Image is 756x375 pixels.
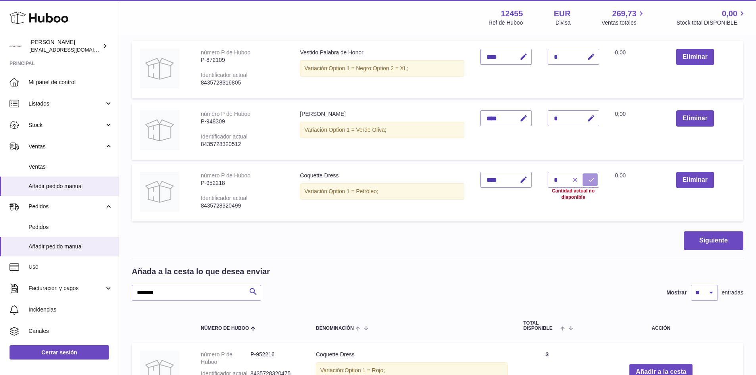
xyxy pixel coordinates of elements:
img: pedidos@glowrias.com [10,40,21,52]
dt: número P de Huboo [201,351,250,366]
span: [EMAIL_ADDRESS][DOMAIN_NAME] [29,46,117,53]
span: Añadir pedido manual [29,243,113,250]
td: [PERSON_NAME] [292,102,472,160]
a: 0,00 Stock total DISPONIBLE [677,8,746,27]
span: Ventas totales [602,19,646,27]
span: Ventas [29,163,113,171]
strong: 12455 [501,8,523,19]
div: 8435728316805 [201,79,284,87]
span: Mi panel de control [29,79,113,86]
span: 0,00 [615,49,626,56]
button: Eliminar [676,172,714,188]
div: P-952218 [201,179,284,187]
span: Añadir pedido manual [29,183,113,190]
img: Brigitte Dress [140,110,179,150]
span: Canales [29,327,113,335]
span: Option 1 = Petróleo; [329,188,378,194]
a: 269,73 Ventas totales [602,8,646,27]
th: Acción [579,313,743,339]
span: Ventas [29,143,104,150]
div: Divisa [556,19,571,27]
div: número P de Huboo [201,172,250,179]
div: número P de Huboo [201,111,250,117]
div: Identificador actual [201,72,248,78]
div: [PERSON_NAME] [29,38,101,54]
div: Identificador actual [201,195,248,201]
label: Mostrar [666,289,687,296]
a: Cerrar sesión [10,345,109,360]
td: Coquette Dress [292,164,472,221]
div: Variación: [300,183,464,200]
span: Pedidos [29,203,104,210]
div: P-948309 [201,118,284,125]
dd: P-952216 [250,351,300,366]
span: Pedidos [29,223,113,231]
button: Siguiente [684,231,743,250]
span: Número de Huboo [201,326,249,331]
td: Vestido Palabra de Honor [292,41,472,98]
span: Denominación [316,326,354,331]
div: Cantidad actual no disponible [548,188,599,200]
div: P-872109 [201,56,284,64]
span: entradas [722,289,743,296]
span: Option 1 = Verde Oliva; [329,127,386,133]
span: 269,73 [612,8,637,19]
span: 0,00 [615,172,626,179]
img: Vestido Palabra de Honor [140,49,179,88]
div: Variación: [300,122,464,138]
span: Option 1 = Rojo; [344,367,385,373]
span: Uso [29,263,113,271]
img: Coquette Dress [140,172,179,212]
div: Ref de Huboo [489,19,523,27]
strong: EUR [554,8,571,19]
span: Stock [29,121,104,129]
button: Eliminar [676,49,714,65]
div: 8435728320499 [201,202,284,210]
span: Option 2 = XL; [373,65,408,71]
div: número P de Huboo [201,49,250,56]
span: Total DISPONIBLE [523,321,559,331]
span: Incidencias [29,306,113,313]
h2: Añada a la cesta lo que desea enviar [132,266,270,277]
span: Facturación y pagos [29,285,104,292]
div: Identificador actual [201,133,248,140]
span: Option 1 = Negro; [329,65,373,71]
div: Variación: [300,60,464,77]
div: 8435728320512 [201,140,284,148]
button: Eliminar [676,110,714,127]
span: Stock total DISPONIBLE [677,19,746,27]
span: 0,00 [722,8,737,19]
span: Listados [29,100,104,108]
span: 0,00 [615,111,626,117]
